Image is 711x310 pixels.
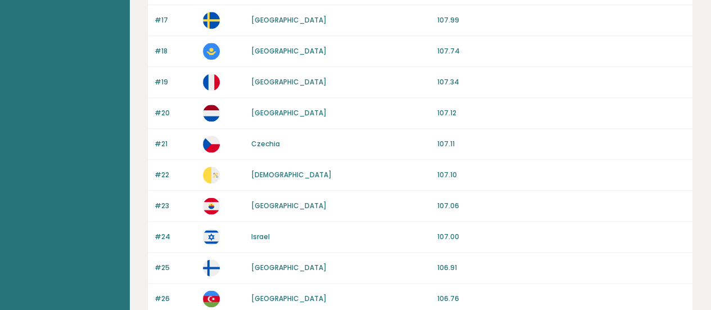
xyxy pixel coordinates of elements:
[203,228,220,245] img: il.svg
[437,108,686,118] p: 107.12
[203,259,220,276] img: fi.svg
[203,74,220,91] img: fr.svg
[203,167,220,183] img: va.svg
[155,139,196,149] p: #21
[155,77,196,87] p: #19
[203,12,220,29] img: se.svg
[203,197,220,214] img: pf.svg
[251,263,326,272] a: [GEOGRAPHIC_DATA]
[251,201,326,210] a: [GEOGRAPHIC_DATA]
[251,15,326,25] a: [GEOGRAPHIC_DATA]
[251,77,326,87] a: [GEOGRAPHIC_DATA]
[203,290,220,307] img: az.svg
[437,263,686,273] p: 106.91
[155,201,196,211] p: #23
[251,108,326,118] a: [GEOGRAPHIC_DATA]
[251,294,326,303] a: [GEOGRAPHIC_DATA]
[203,105,220,122] img: nl.svg
[437,15,686,25] p: 107.99
[437,294,686,304] p: 106.76
[251,170,331,179] a: [DEMOGRAPHIC_DATA]
[437,170,686,180] p: 107.10
[155,108,196,118] p: #20
[155,46,196,56] p: #18
[155,263,196,273] p: #25
[251,232,269,241] a: Israel
[437,232,686,242] p: 107.00
[155,232,196,242] p: #24
[203,136,220,152] img: cz.svg
[155,15,196,25] p: #17
[437,201,686,211] p: 107.06
[251,139,279,149] a: Czechia
[437,46,686,56] p: 107.74
[437,139,686,149] p: 107.11
[251,46,326,56] a: [GEOGRAPHIC_DATA]
[155,170,196,180] p: #22
[155,294,196,304] p: #26
[437,77,686,87] p: 107.34
[203,43,220,60] img: kz.svg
